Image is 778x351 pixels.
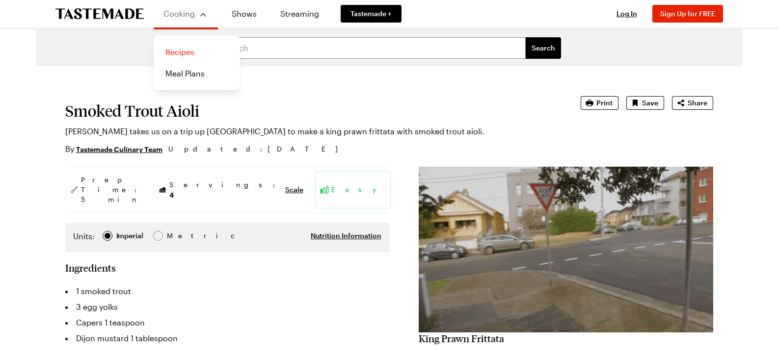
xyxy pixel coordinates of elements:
button: Sign Up for FREE [652,5,723,23]
button: Scale [285,185,303,195]
span: Tastemade + [350,9,392,19]
button: Nutrition Information [311,231,381,241]
button: Cooking [163,4,208,24]
button: Save recipe [626,96,664,110]
span: Metric [167,230,188,241]
span: Updated : [DATE] [168,144,348,154]
li: 1 smoked trout [65,283,389,299]
button: filters [526,37,561,59]
span: Print [596,98,613,108]
a: Recipes [160,41,234,63]
span: Prep Time: 5 min [81,175,142,204]
span: Sign Up for FREE [660,9,715,18]
a: Tastemade + [341,5,402,23]
div: Metric [167,230,188,241]
span: Imperial [116,230,144,241]
span: Log In [617,9,637,18]
span: Share [688,98,707,108]
a: To Tastemade Home Page [55,8,144,20]
button: Print [581,96,618,110]
li: 3 egg yolks [65,299,389,315]
li: Capers 1 teaspoon [65,315,389,330]
span: Easy [331,185,386,195]
div: Cooking [154,35,240,90]
a: Meal Plans [160,63,234,84]
span: Cooking [163,9,195,18]
span: Search [532,43,555,53]
h2: King Prawn Frittata [419,332,713,344]
span: Servings: [169,180,280,200]
span: 4 [169,190,174,199]
span: Save [642,98,658,108]
p: [PERSON_NAME] takes us on a trip up [GEOGRAPHIC_DATA] to make a king prawn frittata with smoked t... [65,125,553,137]
a: Tastemade Culinary Team [76,144,162,154]
div: Imperial [116,230,143,241]
button: Log In [607,9,646,19]
h1: Smoked Trout Aioli [65,102,553,120]
p: By [65,143,162,155]
label: Units: [73,230,95,242]
li: Dijon mustard 1 tablespoon [65,330,389,346]
button: Share [672,96,713,110]
div: Imperial Metric [73,230,188,244]
h2: Ingredients [65,262,116,274]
